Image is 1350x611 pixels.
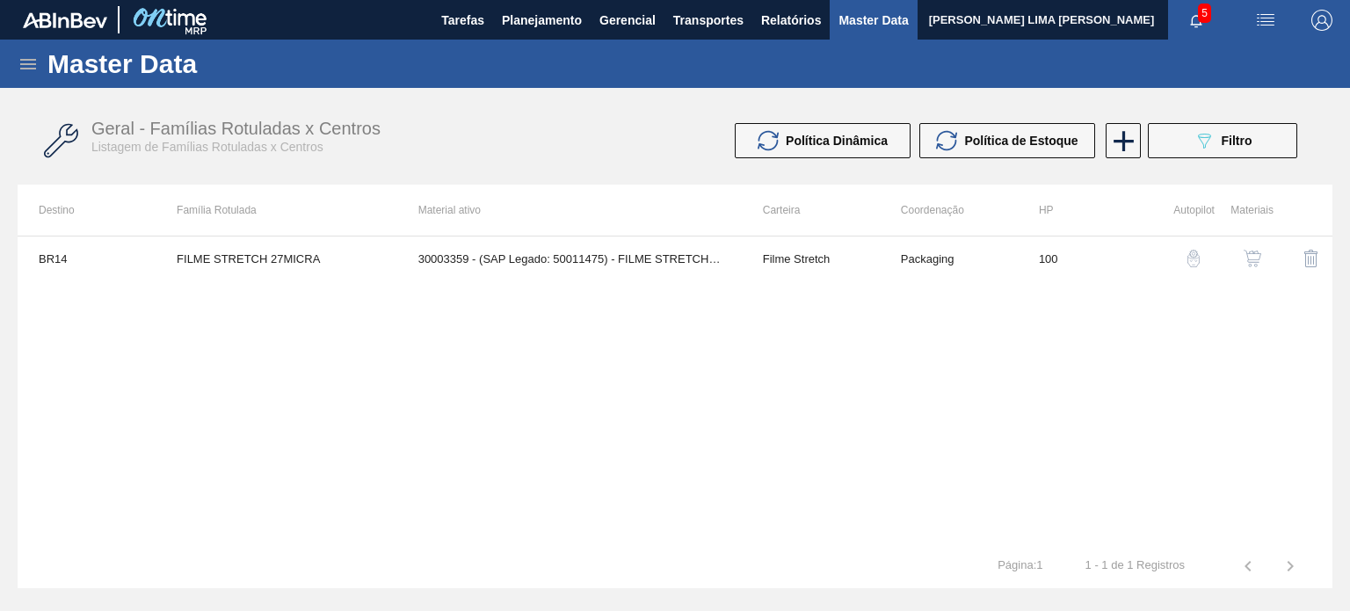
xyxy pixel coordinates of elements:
span: Listagem de Famílias Rotuladas x Centros [91,140,323,154]
span: Transportes [673,10,744,31]
span: Política de Estoque [964,134,1078,148]
td: Packaging [880,236,1018,280]
div: Ver Materiais [1223,237,1274,280]
button: Política Dinâmica [735,123,911,158]
img: userActions [1255,10,1276,31]
div: Filtrar Família Rotulada x Centro [1139,123,1306,158]
button: Notificações [1168,8,1224,33]
span: Geral - Famílias Rotuladas x Centros [91,119,381,138]
td: BR14 [18,236,156,280]
td: 1 - 1 de 1 Registros [1064,544,1206,572]
img: auto-pilot-icon [1185,250,1202,267]
th: Coordenação [880,185,1018,236]
div: Excluir Família Rotulada X Centro [1282,237,1332,280]
td: Filme Stretch [742,236,880,280]
span: Política Dinâmica [786,134,888,148]
td: FILME STRETCH 27MICRA [156,236,397,280]
span: Master Data [838,10,908,31]
th: Família Rotulada [156,185,397,236]
span: Tarefas [441,10,484,31]
th: Materiais [1215,185,1274,236]
span: Planejamento [502,10,582,31]
div: Atualizar Política Dinâmica [735,123,919,158]
th: HP [1018,185,1156,236]
button: Política de Estoque [919,123,1095,158]
button: auto-pilot-icon [1172,237,1215,280]
th: Destino [18,185,156,236]
span: Gerencial [599,10,656,31]
img: delete-icon [1301,248,1322,269]
img: shopping-cart-icon [1244,250,1261,267]
td: Página : 1 [976,544,1063,572]
button: Filtro [1148,123,1297,158]
button: shopping-cart-icon [1231,237,1274,280]
span: Relatórios [761,10,821,31]
span: 5 [1198,4,1211,23]
th: Carteira [742,185,880,236]
button: delete-icon [1290,237,1332,280]
div: Atualizar Política de Estoque em Massa [919,123,1104,158]
th: Autopilot [1156,185,1215,236]
h1: Master Data [47,54,359,74]
span: Filtro [1222,134,1252,148]
td: 30003359 - (SAP Legado: 50011475) - FILME STRETCH;500 MM;27 MICRA;; [397,236,742,280]
td: 100 [1018,236,1156,280]
th: Material ativo [397,185,742,236]
img: TNhmsLtSVTkK8tSr43FrP2fwEKptu5GPRR3wAAAABJRU5ErkJggg== [23,12,107,28]
img: Logout [1311,10,1332,31]
div: Configuração Auto Pilot [1165,237,1215,280]
div: Nova Família Rotulada x Centro [1104,123,1139,158]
